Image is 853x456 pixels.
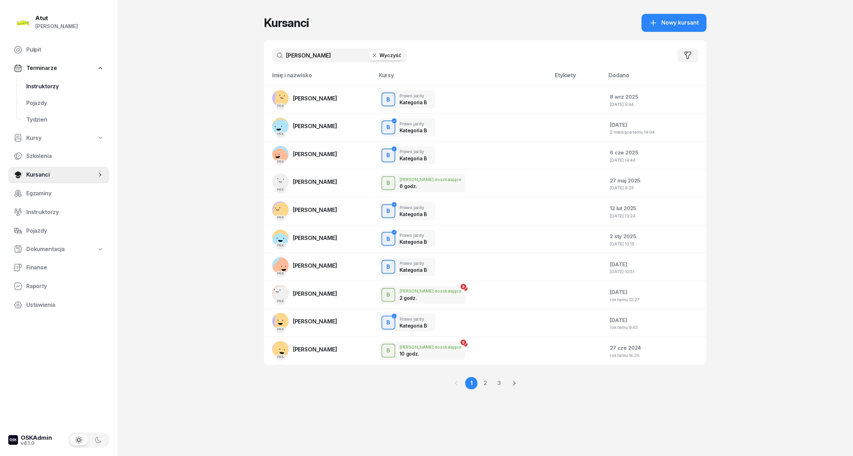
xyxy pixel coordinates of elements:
a: PKK[PERSON_NAME] [272,173,337,190]
div: Prawo jazdy [400,93,427,98]
div: PKK [276,327,286,331]
span: Instruktorzy [26,82,104,91]
div: Prawo jazdy [400,122,427,126]
a: Egzaminy [8,185,109,202]
div: [DATE] 13:24 [610,214,701,218]
button: B [382,288,395,302]
div: [DATE] [610,120,701,129]
a: Pojazdy [21,95,109,111]
span: Egzaminy [26,189,104,198]
a: Tydzień [21,111,109,128]
span: [PERSON_NAME] [293,290,337,297]
span: Finanse [26,263,104,272]
button: Nowy kursant [642,14,707,32]
div: PKK [276,271,286,276]
a: PKK[PERSON_NAME] [272,202,337,218]
span: Pojazdy [26,226,104,235]
div: B [384,205,393,217]
th: Imię i nazwisko [264,71,375,86]
a: Ustawienia [8,297,109,313]
button: B [382,316,395,330]
div: [DATE] 14:44 [610,158,701,162]
div: rok temu 14:25 [610,353,701,358]
a: 3 [493,377,505,390]
a: Dokumentacja [8,241,109,257]
div: PKK [276,299,286,303]
div: 2 miesiące temu 14:04 [610,130,701,134]
div: v4.1.0 [21,441,52,446]
div: 2 sty 2025 [610,232,701,241]
span: Ustawienia [26,301,104,310]
div: Prawo jazdy [400,205,427,210]
div: 27 cze 2024 [610,343,701,352]
span: [PERSON_NAME] [293,234,337,241]
div: Kategoria B [400,267,427,273]
div: 10 godz. [400,351,435,357]
div: Prawo jazdy [400,233,427,238]
div: PKK [276,132,286,136]
button: B [382,149,395,162]
span: [PERSON_NAME] [293,206,337,213]
span: [PERSON_NAME] [293,95,337,102]
div: 27 maj 2025 [610,176,701,185]
span: Szkolenia [26,152,104,161]
a: PKK[PERSON_NAME] [272,90,337,107]
a: PKK[PERSON_NAME] [272,341,337,358]
a: PKK[PERSON_NAME] [272,118,337,134]
a: Finanse [8,259,109,276]
a: 1 [465,377,478,390]
div: PKK [276,187,286,192]
a: Instruktorzy [8,204,109,221]
span: [PERSON_NAME] [293,151,337,158]
div: PKK [276,243,286,248]
div: Prawo jazdy [400,317,427,321]
span: Pojazdy [26,99,104,108]
span: [PERSON_NAME] [293,346,337,353]
div: [DATE] 9:44 [610,102,701,107]
th: Kursy [375,71,551,86]
div: Kategoria B [400,127,427,133]
button: B [382,204,395,218]
div: PKK [276,215,286,220]
div: [PERSON_NAME] doszkalające [400,177,461,182]
div: 2 godz. [400,295,435,301]
span: Nowy kursant [662,18,699,27]
a: PKK[PERSON_NAME] [272,313,337,330]
button: B [382,232,395,246]
button: B [382,344,395,358]
button: B [382,120,395,134]
span: Raporty [26,282,104,291]
a: 2 [479,377,492,390]
button: B [382,260,395,274]
a: Kursy [8,130,109,146]
a: PKK[PERSON_NAME] [272,285,337,302]
a: Pojazdy [8,223,109,239]
a: Raporty [8,278,109,295]
div: [PERSON_NAME] [35,22,78,31]
span: [PERSON_NAME] [293,178,337,185]
h1: Kursanci [264,17,309,29]
a: Kursanci [8,167,109,183]
input: Szukaj [272,48,407,62]
div: PKK [276,104,286,108]
div: PKK [276,159,286,164]
div: 12 lut 2025 [610,204,701,213]
span: Kursy [26,134,42,143]
div: [DATE] [610,260,701,269]
div: Kategoria B [400,239,427,245]
span: Terminarze [26,64,57,73]
span: [PERSON_NAME] [293,262,337,269]
th: Dodano [605,71,707,86]
div: Kategoria B [400,211,427,217]
span: [PERSON_NAME] [293,123,337,129]
a: Pulpit [8,42,109,58]
button: B [382,92,395,106]
div: PKK [276,355,286,359]
div: B [384,345,393,357]
div: rok temu 9:45 [610,325,701,330]
a: PKK[PERSON_NAME] [272,257,337,274]
button: B [382,176,395,190]
div: Kategoria B [400,99,427,105]
span: Tydzień [26,115,104,124]
div: Kategoria B [400,155,427,161]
